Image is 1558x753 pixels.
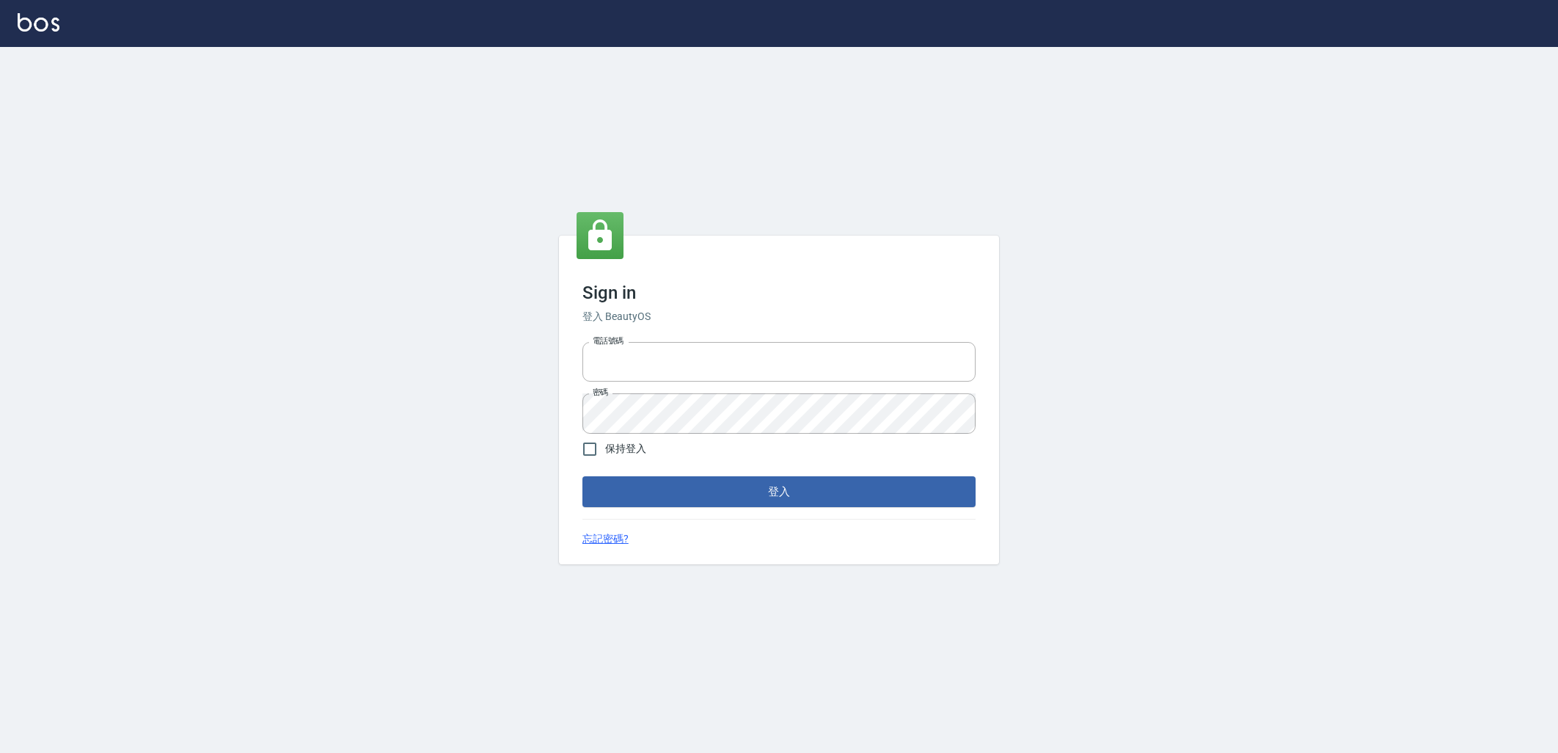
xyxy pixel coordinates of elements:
[605,441,646,456] span: 保持登入
[582,531,629,547] a: 忘記密碼?
[593,335,623,346] label: 電話號碼
[582,476,976,507] button: 登入
[582,309,976,324] h6: 登入 BeautyOS
[18,13,59,32] img: Logo
[582,283,976,303] h3: Sign in
[593,387,608,398] label: 密碼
